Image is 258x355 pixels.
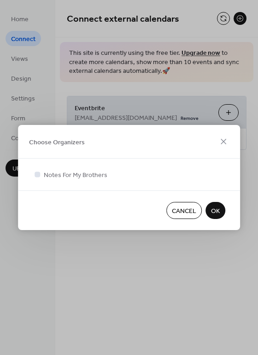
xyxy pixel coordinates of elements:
[29,137,85,147] span: Choose Organizers
[172,207,196,216] span: Cancel
[211,207,220,216] span: OK
[166,202,202,219] button: Cancel
[205,202,225,219] button: OK
[44,171,107,180] span: Notes For My Brothers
